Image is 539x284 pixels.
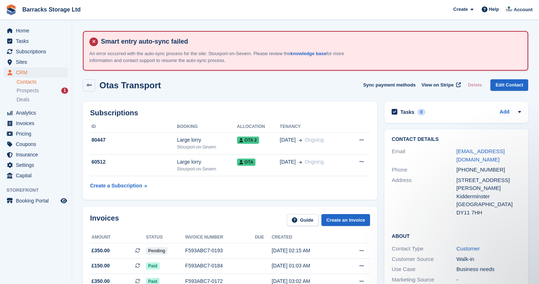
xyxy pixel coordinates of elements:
div: [PHONE_NUMBER] [456,166,521,174]
h2: Invoices [90,214,119,226]
h2: Subscriptions [90,109,370,117]
a: Add [500,108,509,116]
div: Email [392,147,456,164]
a: Create an Invoice [321,214,370,226]
span: Help [489,6,499,13]
a: Contacts [17,79,68,85]
a: menu [4,46,68,57]
span: Sites [16,57,59,67]
span: Ota [237,159,255,166]
a: menu [4,170,68,181]
a: menu [4,118,68,128]
span: Capital [16,170,59,181]
img: Jack Ward [505,6,513,13]
span: [DATE] [280,158,296,166]
div: Use Case [392,265,456,274]
span: £150.00 [92,262,110,270]
th: ID [90,121,177,133]
div: 60512 [90,158,177,166]
a: menu [4,108,68,118]
div: Marketing Source [392,276,456,284]
h2: Otas Transport [99,80,161,90]
div: Phone [392,166,456,174]
div: Stourport-on-Severn [177,166,237,172]
span: [DATE] [280,136,296,144]
div: [GEOGRAPHIC_DATA] [456,200,521,209]
span: Home [16,26,59,36]
div: Kidderminster [456,192,521,201]
a: Create a Subscription [90,179,147,192]
th: Invoice number [185,232,255,243]
div: [DATE] 01:03 AM [272,262,343,270]
a: Prospects 1 [17,87,68,94]
a: Preview store [59,196,68,205]
span: Invoices [16,118,59,128]
div: Customer Source [392,255,456,263]
span: Deals [17,96,30,103]
h4: Smart entry auto-sync failed [98,37,522,46]
span: Analytics [16,108,59,118]
img: stora-icon-8386f47178a22dfd0bd8f6a31ec36ba5ce8667c1dd55bd0f319d3a0aa187defe.svg [6,4,17,15]
a: Barracks Storage Ltd [19,4,84,15]
div: Walk-in [456,255,521,263]
a: menu [4,129,68,139]
span: Settings [16,160,59,170]
span: Pending [146,247,167,254]
span: Tasks [16,36,59,46]
a: Guide [287,214,318,226]
a: [EMAIL_ADDRESS][DOMAIN_NAME] [456,148,505,163]
th: Booking [177,121,237,133]
p: An error occurred with the auto-sync process for the site: Stourport-on-Severn. Please review the... [89,50,360,64]
a: knowledge base [290,51,326,56]
div: [DATE] 02:15 AM [272,247,343,254]
a: menu [4,57,68,67]
span: £350.00 [92,247,110,254]
a: Deals [17,96,68,103]
th: Created [272,232,343,243]
span: Ota 2 [237,137,259,144]
span: View on Stripe [422,81,454,89]
a: View on Stripe [419,79,462,91]
span: Prospects [17,87,39,94]
div: Large lorry [177,158,237,166]
span: CRM [16,67,59,77]
div: 80447 [90,136,177,144]
div: Address [392,176,456,217]
a: Edit Contact [490,79,528,91]
a: menu [4,26,68,36]
a: menu [4,139,68,149]
span: Ongoing [305,137,324,143]
h2: Tasks [400,109,414,115]
button: Sync payment methods [363,79,416,91]
div: [STREET_ADDRESS][PERSON_NAME] [456,176,521,192]
span: Insurance [16,150,59,160]
div: 1 [61,88,68,94]
h2: About [392,232,521,239]
a: Customer [456,245,480,252]
span: Account [514,6,533,13]
div: F593ABC7-0184 [185,262,255,270]
span: Create [453,6,468,13]
span: Coupons [16,139,59,149]
span: Storefront [6,187,72,194]
a: menu [4,67,68,77]
div: 0 [417,109,426,115]
span: Pricing [16,129,59,139]
th: Status [146,232,185,243]
button: Delete [465,79,485,91]
span: Subscriptions [16,46,59,57]
div: Stourport-on-Severn [177,144,237,150]
div: Business needs [456,265,521,274]
a: menu [4,160,68,170]
div: Create a Subscription [90,182,142,190]
span: Paid [146,262,159,270]
a: menu [4,196,68,206]
th: Due [255,232,272,243]
div: DY11 7HH [456,209,521,217]
h2: Contact Details [392,137,521,142]
th: Amount [90,232,146,243]
div: Contact Type [392,245,456,253]
span: Booking Portal [16,196,59,206]
div: Large lorry [177,136,237,144]
th: Tenancy [280,121,347,133]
